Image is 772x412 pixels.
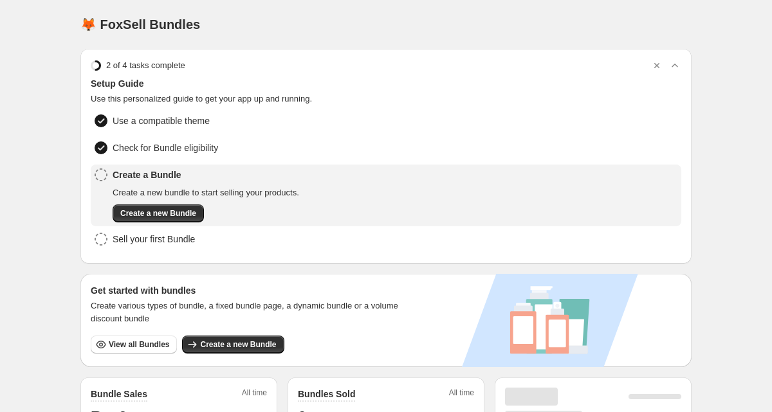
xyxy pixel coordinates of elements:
[298,388,355,400] h2: Bundles Sold
[113,233,195,246] span: Sell your first Bundle
[449,388,474,402] span: All time
[106,59,185,72] span: 2 of 4 tasks complete
[113,141,218,154] span: Check for Bundle eligibility
[80,17,200,32] h1: 🦊 FoxSell Bundles
[91,300,410,325] span: Create various types of bundle, a fixed bundle page, a dynamic bundle or a volume discount bundle
[113,204,204,222] button: Create a new Bundle
[200,339,276,350] span: Create a new Bundle
[109,339,169,350] span: View all Bundles
[113,168,299,181] span: Create a Bundle
[91,93,681,105] span: Use this personalized guide to get your app up and running.
[182,336,284,354] button: Create a new Bundle
[113,114,210,127] span: Use a compatible theme
[91,284,410,297] h3: Get started with bundles
[120,208,196,219] span: Create a new Bundle
[91,77,681,90] span: Setup Guide
[91,388,147,400] h2: Bundle Sales
[91,336,177,354] button: View all Bundles
[242,388,267,402] span: All time
[113,186,299,199] span: Create a new bundle to start selling your products.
